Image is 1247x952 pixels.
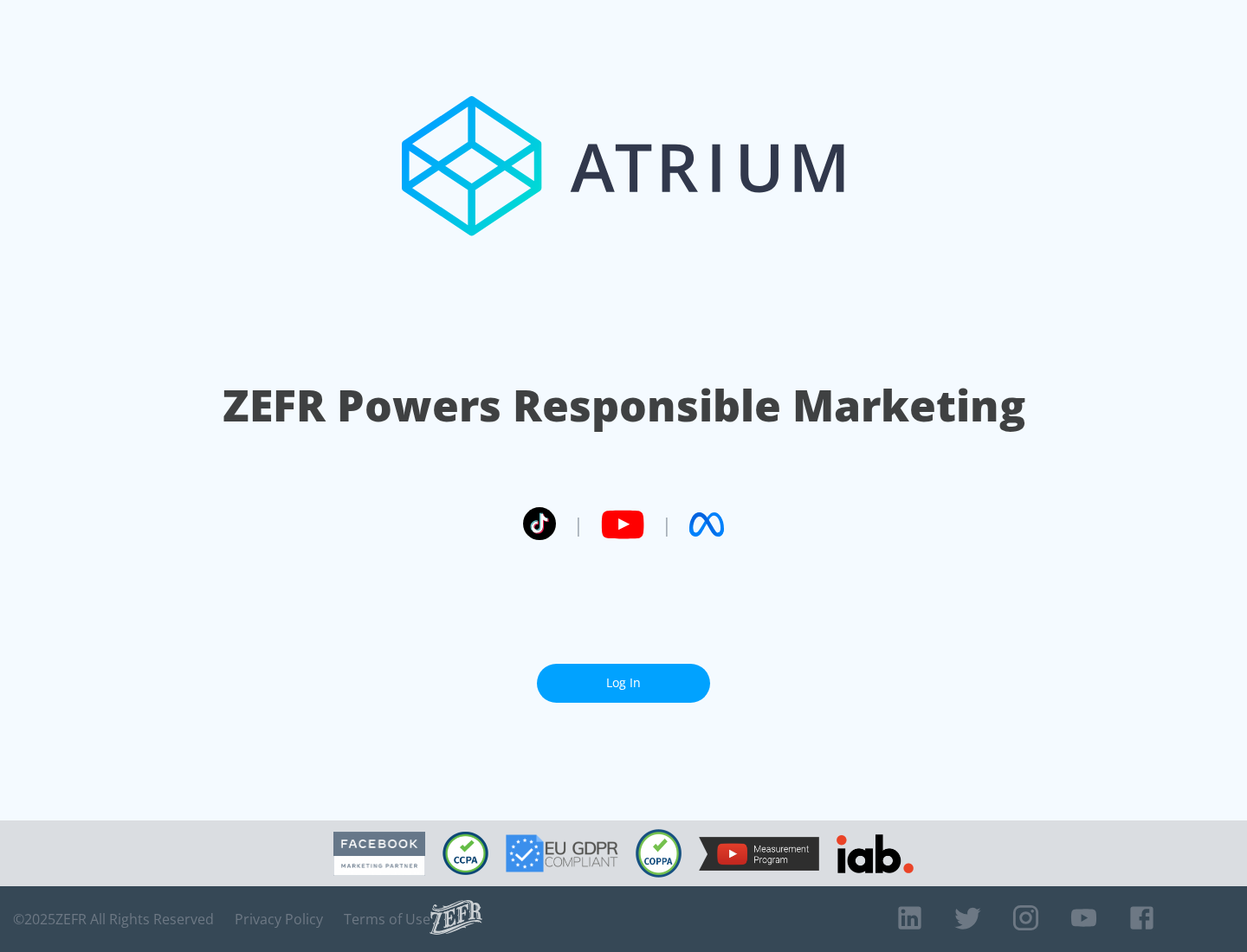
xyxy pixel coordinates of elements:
h1: ZEFR Powers Responsible Marketing [223,376,1025,435]
img: COPPA Compliant [636,829,682,878]
img: IAB [837,834,914,873]
span: © 2025 ZEFR All Rights Reserved [13,910,214,928]
span: | [573,511,584,537]
span: | [662,511,672,537]
a: Privacy Policy [235,910,323,928]
a: Log In [537,664,710,703]
img: Facebook Marketing Partner [333,832,425,876]
img: GDPR Compliant [506,834,618,872]
img: CCPA Compliant [443,832,488,875]
img: YouTube Measurement Program [699,837,819,871]
a: Terms of Use [344,910,430,928]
